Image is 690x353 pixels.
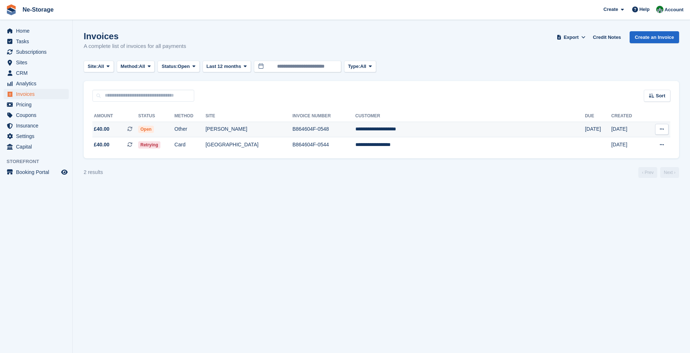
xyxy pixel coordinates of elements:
span: Create [603,6,618,13]
a: Previous [638,167,657,178]
span: Open [138,126,154,133]
span: Storefront [7,158,72,165]
span: Sites [16,57,60,68]
span: Export [564,34,579,41]
a: menu [4,78,69,89]
a: menu [4,26,69,36]
button: Site: All [84,61,114,73]
th: Amount [92,110,138,122]
span: Status: [161,63,178,70]
span: Invoices [16,89,60,99]
span: Last 12 months [207,63,241,70]
span: Pricing [16,100,60,110]
span: Site: [88,63,98,70]
span: Settings [16,131,60,141]
span: Account [665,6,683,13]
td: [DATE] [585,122,611,137]
a: menu [4,68,69,78]
a: Create an Invoice [630,31,679,43]
th: Method [175,110,206,122]
td: B864604F-0548 [292,122,355,137]
a: Credit Notes [590,31,624,43]
a: Next [660,167,679,178]
span: Insurance [16,121,60,131]
span: Retrying [138,141,160,149]
a: Preview store [60,168,69,176]
a: menu [4,167,69,177]
nav: Page [637,167,681,178]
td: B864604F-0544 [292,137,355,153]
span: Open [178,63,190,70]
span: All [360,63,366,70]
span: All [98,63,104,70]
span: Subscriptions [16,47,60,57]
p: A complete list of invoices for all payments [84,42,186,50]
span: £40.00 [94,125,109,133]
span: Analytics [16,78,60,89]
span: Sort [656,92,665,100]
button: Method: All [117,61,155,73]
a: Ne-Storage [20,4,56,16]
span: £40.00 [94,141,109,149]
a: menu [4,142,69,152]
img: Charlotte Nesbitt [656,6,663,13]
td: [DATE] [611,122,645,137]
button: Status: Open [157,61,199,73]
th: Due [585,110,611,122]
td: Card [175,137,206,153]
div: 2 results [84,169,103,176]
h1: Invoices [84,31,186,41]
a: menu [4,47,69,57]
span: Capital [16,142,60,152]
a: menu [4,100,69,110]
span: Home [16,26,60,36]
button: Type: All [344,61,376,73]
span: Tasks [16,36,60,46]
span: Method: [121,63,139,70]
span: All [139,63,145,70]
a: menu [4,121,69,131]
span: Help [639,6,650,13]
th: Invoice Number [292,110,355,122]
th: Status [138,110,175,122]
span: CRM [16,68,60,78]
a: menu [4,131,69,141]
th: Site [206,110,292,122]
button: Last 12 months [203,61,251,73]
span: Booking Portal [16,167,60,177]
td: Other [175,122,206,137]
th: Customer [355,110,585,122]
span: Type: [348,63,360,70]
th: Created [611,110,645,122]
span: Coupons [16,110,60,120]
td: [GEOGRAPHIC_DATA] [206,137,292,153]
td: [PERSON_NAME] [206,122,292,137]
a: menu [4,110,69,120]
a: menu [4,89,69,99]
a: menu [4,36,69,46]
img: stora-icon-8386f47178a22dfd0bd8f6a31ec36ba5ce8667c1dd55bd0f319d3a0aa187defe.svg [6,4,17,15]
td: [DATE] [611,137,645,153]
button: Export [555,31,587,43]
a: menu [4,57,69,68]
